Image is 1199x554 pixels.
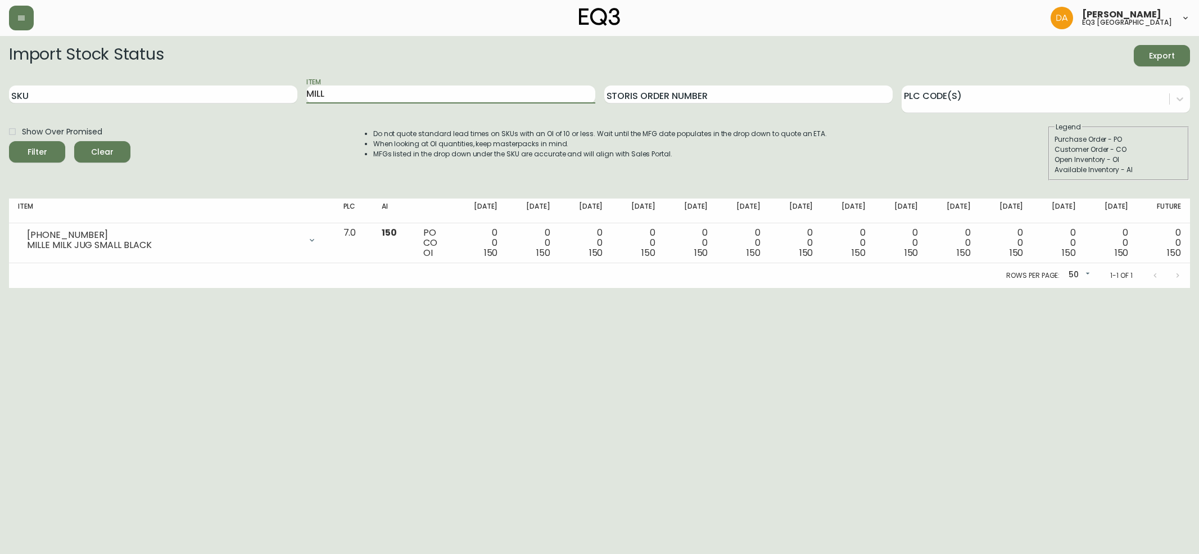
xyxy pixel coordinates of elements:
[1082,10,1161,19] span: [PERSON_NAME]
[559,199,612,223] th: [DATE]
[957,246,971,259] span: 150
[1085,199,1138,223] th: [DATE]
[1055,145,1183,155] div: Customer Order - CO
[9,141,65,163] button: Filter
[936,228,971,258] div: 0 0
[27,230,301,240] div: [PHONE_NUMBER]
[980,199,1033,223] th: [DATE]
[1134,45,1190,66] button: Export
[641,246,655,259] span: 150
[1137,199,1190,223] th: Future
[726,228,761,258] div: 0 0
[1055,165,1183,175] div: Available Inventory - AI
[506,199,559,223] th: [DATE]
[673,228,708,258] div: 0 0
[927,199,980,223] th: [DATE]
[27,240,301,250] div: MILLE MILK JUG SMALL BLACK
[334,199,373,223] th: PLC
[334,223,373,263] td: 7.0
[1055,155,1183,165] div: Open Inventory - OI
[589,246,603,259] span: 150
[852,246,866,259] span: 150
[621,228,655,258] div: 0 0
[1082,19,1172,26] h5: eq3 [GEOGRAPHIC_DATA]
[373,149,827,159] li: MFGs listed in the drop down under the SKU are accurate and will align with Sales Portal.
[423,246,433,259] span: OI
[1167,246,1181,259] span: 150
[1055,134,1183,145] div: Purchase Order - PO
[746,246,761,259] span: 150
[454,199,507,223] th: [DATE]
[717,199,770,223] th: [DATE]
[74,141,130,163] button: Clear
[875,199,927,223] th: [DATE]
[579,8,621,26] img: logo
[373,139,827,149] li: When looking at OI quantities, keep masterpacks in mind.
[536,246,550,259] span: 150
[1010,246,1024,259] span: 150
[22,126,102,138] span: Show Over Promised
[779,228,813,258] div: 0 0
[373,129,827,139] li: Do not quote standard lead times on SKUs with an OI of 10 or less. Wait until the MFG date popula...
[1064,266,1092,285] div: 50
[83,145,121,159] span: Clear
[18,228,325,253] div: [PHONE_NUMBER]MILLE MILK JUG SMALL BLACK
[1041,228,1076,258] div: 0 0
[423,228,445,258] div: PO CO
[484,246,498,259] span: 150
[1055,122,1082,132] legend: Legend
[612,199,664,223] th: [DATE]
[568,228,603,258] div: 0 0
[1115,246,1129,259] span: 150
[1094,228,1129,258] div: 0 0
[664,199,717,223] th: [DATE]
[9,199,334,223] th: Item
[1051,7,1073,29] img: dd1a7e8db21a0ac8adbf82b84ca05374
[382,226,397,239] span: 150
[1110,271,1133,281] p: 1-1 of 1
[9,45,164,66] h2: Import Stock Status
[515,228,550,258] div: 0 0
[989,228,1024,258] div: 0 0
[1146,228,1181,258] div: 0 0
[1006,271,1060,281] p: Rows per page:
[373,199,414,223] th: AI
[822,199,875,223] th: [DATE]
[770,199,822,223] th: [DATE]
[884,228,919,258] div: 0 0
[1062,246,1076,259] span: 150
[694,246,708,259] span: 150
[831,228,866,258] div: 0 0
[1143,49,1181,63] span: Export
[904,246,919,259] span: 150
[1032,199,1085,223] th: [DATE]
[463,228,498,258] div: 0 0
[799,246,813,259] span: 150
